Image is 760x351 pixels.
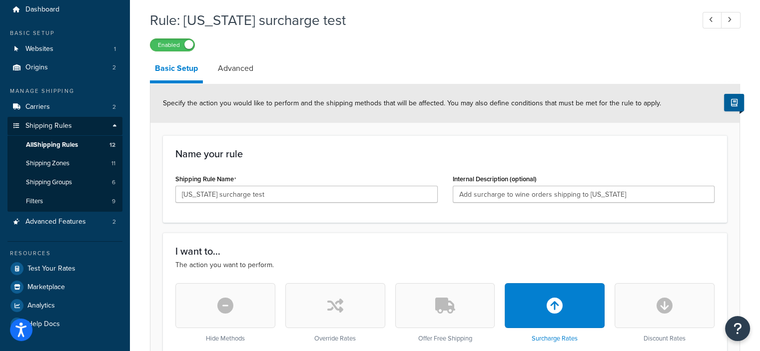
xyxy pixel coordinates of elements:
label: Enabled [150,39,194,51]
li: Websites [7,40,122,58]
span: Websites [25,45,53,53]
span: 2 [112,218,116,226]
li: Carriers [7,98,122,116]
li: Filters [7,192,122,211]
li: Shipping Rules [7,117,122,212]
a: Basic Setup [150,56,203,83]
span: Shipping Rules [25,122,72,130]
a: Shipping Rules [7,117,122,135]
a: Shipping Groups6 [7,173,122,192]
button: Show Help Docs [724,94,744,111]
span: 6 [112,178,115,187]
a: Next Record [721,12,741,28]
label: Internal Description (optional) [453,175,537,183]
div: Manage Shipping [7,87,122,95]
p: The action you want to perform. [175,260,715,271]
span: 2 [112,63,116,72]
span: Shipping Groups [26,178,72,187]
a: Websites1 [7,40,122,58]
li: Shipping Groups [7,173,122,192]
h1: Rule: [US_STATE] surcharge test [150,10,684,30]
a: Dashboard [7,0,122,19]
button: Open Resource Center [725,316,750,341]
a: Marketplace [7,278,122,296]
span: Carriers [25,103,50,111]
label: Shipping Rule Name [175,175,236,183]
span: Advanced Features [25,218,86,226]
span: Filters [26,197,43,206]
span: 11 [111,159,115,168]
a: Carriers2 [7,98,122,116]
span: Marketplace [27,283,65,292]
span: 1 [114,45,116,53]
span: 9 [112,197,115,206]
div: Offer Free Shipping [395,283,495,343]
a: Advanced Features2 [7,213,122,231]
a: Filters9 [7,192,122,211]
span: 12 [109,141,115,149]
span: Shipping Zones [26,159,69,168]
span: Analytics [27,302,55,310]
div: Discount Rates [615,283,715,343]
li: Advanced Features [7,213,122,231]
span: 2 [112,103,116,111]
span: Test Your Rates [27,265,75,273]
a: Origins2 [7,58,122,77]
li: Origins [7,58,122,77]
div: Basic Setup [7,29,122,37]
a: Advanced [213,56,258,80]
h3: Name your rule [175,148,715,159]
div: Surcharge Rates [505,283,605,343]
span: Dashboard [25,5,59,14]
div: Resources [7,249,122,258]
span: All Shipping Rules [26,141,78,149]
span: Help Docs [27,320,60,329]
span: Origins [25,63,48,72]
a: Analytics [7,297,122,315]
a: Help Docs [7,315,122,333]
div: Override Rates [285,283,385,343]
a: Previous Record [703,12,722,28]
a: Test Your Rates [7,260,122,278]
li: Shipping Zones [7,154,122,173]
a: Shipping Zones11 [7,154,122,173]
span: Specify the action you would like to perform and the shipping methods that will be affected. You ... [163,98,661,108]
a: AllShipping Rules12 [7,136,122,154]
h3: I want to... [175,246,715,257]
div: Hide Methods [175,283,275,343]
